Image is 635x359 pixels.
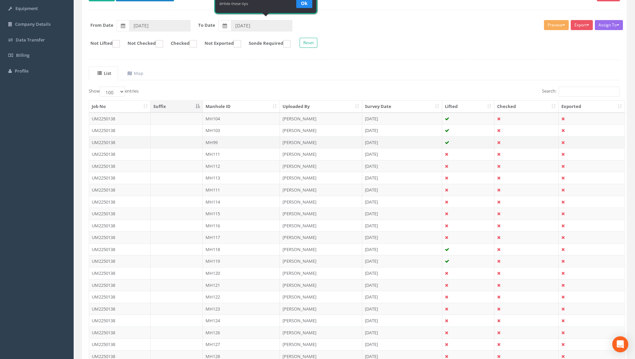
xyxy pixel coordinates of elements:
[97,70,111,76] uib-tab-heading: List
[362,172,442,184] td: [DATE]
[89,113,151,125] td: UM2250138
[203,338,280,350] td: MH127
[16,52,29,58] span: Billing
[362,303,442,315] td: [DATE]
[362,136,442,148] td: [DATE]
[203,255,280,267] td: MH119
[544,20,569,30] button: Preview
[362,315,442,327] td: [DATE]
[280,113,362,125] td: [PERSON_NAME]
[89,291,151,303] td: UM2250138
[494,101,559,113] th: Checked: activate to sort column ascending
[280,136,362,148] td: [PERSON_NAME]
[442,101,495,113] th: Lifted: activate to sort column ascending
[362,101,442,113] th: Survey Date: activate to sort column ascending
[280,148,362,160] td: [PERSON_NAME]
[89,315,151,327] td: UM2250138
[362,267,442,279] td: [DATE]
[129,20,190,31] input: From Date
[362,220,442,232] td: [DATE]
[203,231,280,243] td: MH117
[89,148,151,160] td: UM2250138
[90,22,113,28] label: From Date
[231,20,292,31] input: To Date
[362,196,442,208] td: [DATE]
[203,184,280,196] td: MH111
[362,124,442,136] td: [DATE]
[280,267,362,279] td: [PERSON_NAME]
[362,338,442,350] td: [DATE]
[89,87,139,97] label: Show entries
[119,67,150,80] a: Map
[280,160,362,172] td: [PERSON_NAME]
[89,136,151,148] td: UM2250138
[198,40,241,47] label: Not Exported
[203,208,280,220] td: MH115
[571,20,593,30] button: Export
[203,160,280,172] td: MH112
[203,101,280,113] th: Manhole ID: activate to sort column ascending
[203,220,280,232] td: MH116
[280,196,362,208] td: [PERSON_NAME]
[203,291,280,303] td: MH122
[595,20,623,30] button: Assign To
[280,220,362,232] td: [PERSON_NAME]
[300,38,317,48] button: Reset
[6,4,99,19] p: Filter the list of manholes using these controls
[15,21,51,27] span: Company Details
[362,148,442,160] td: [DATE]
[280,255,362,267] td: [PERSON_NAME]
[6,23,34,28] a: Hide these tips
[280,101,362,113] th: Uploaded By: activate to sort column ascending
[89,101,151,113] th: Job No: activate to sort column ascending
[151,101,203,113] th: Suffix: activate to sort column descending
[83,21,99,30] a: Ok
[84,40,120,47] label: Not Lifted
[198,22,215,28] label: To Date
[89,243,151,255] td: UM2250138
[89,124,151,136] td: UM2250138
[15,5,38,11] span: Equipment
[128,70,143,76] uib-tab-heading: Map
[89,303,151,315] td: UM2250138
[203,315,280,327] td: MH124
[280,315,362,327] td: [PERSON_NAME]
[280,243,362,255] td: [PERSON_NAME]
[121,40,163,47] label: Not Checked
[203,267,280,279] td: MH120
[362,243,442,255] td: [DATE]
[89,208,151,220] td: UM2250138
[203,327,280,339] td: MH126
[362,160,442,172] td: [DATE]
[16,37,45,43] span: Data Transfer
[280,327,362,339] td: [PERSON_NAME]
[280,291,362,303] td: [PERSON_NAME]
[280,279,362,291] td: [PERSON_NAME]
[242,40,291,47] label: Sonde Required
[89,67,118,80] a: List
[280,208,362,220] td: [PERSON_NAME]
[612,336,628,352] div: Open Intercom Messenger
[362,231,442,243] td: [DATE]
[362,208,442,220] td: [DATE]
[203,136,280,148] td: MH99
[280,124,362,136] td: [PERSON_NAME]
[280,172,362,184] td: [PERSON_NAME]
[89,172,151,184] td: UM2250138
[280,303,362,315] td: [PERSON_NAME]
[280,184,362,196] td: [PERSON_NAME]
[89,231,151,243] td: UM2250138
[362,113,442,125] td: [DATE]
[203,196,280,208] td: MH114
[203,243,280,255] td: MH118
[89,196,151,208] td: UM2250138
[203,124,280,136] td: MH103
[203,113,280,125] td: MH104
[280,338,362,350] td: [PERSON_NAME]
[89,184,151,196] td: UM2250138
[280,231,362,243] td: [PERSON_NAME]
[362,184,442,196] td: [DATE]
[362,327,442,339] td: [DATE]
[100,87,125,97] select: Showentries
[89,160,151,172] td: UM2250138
